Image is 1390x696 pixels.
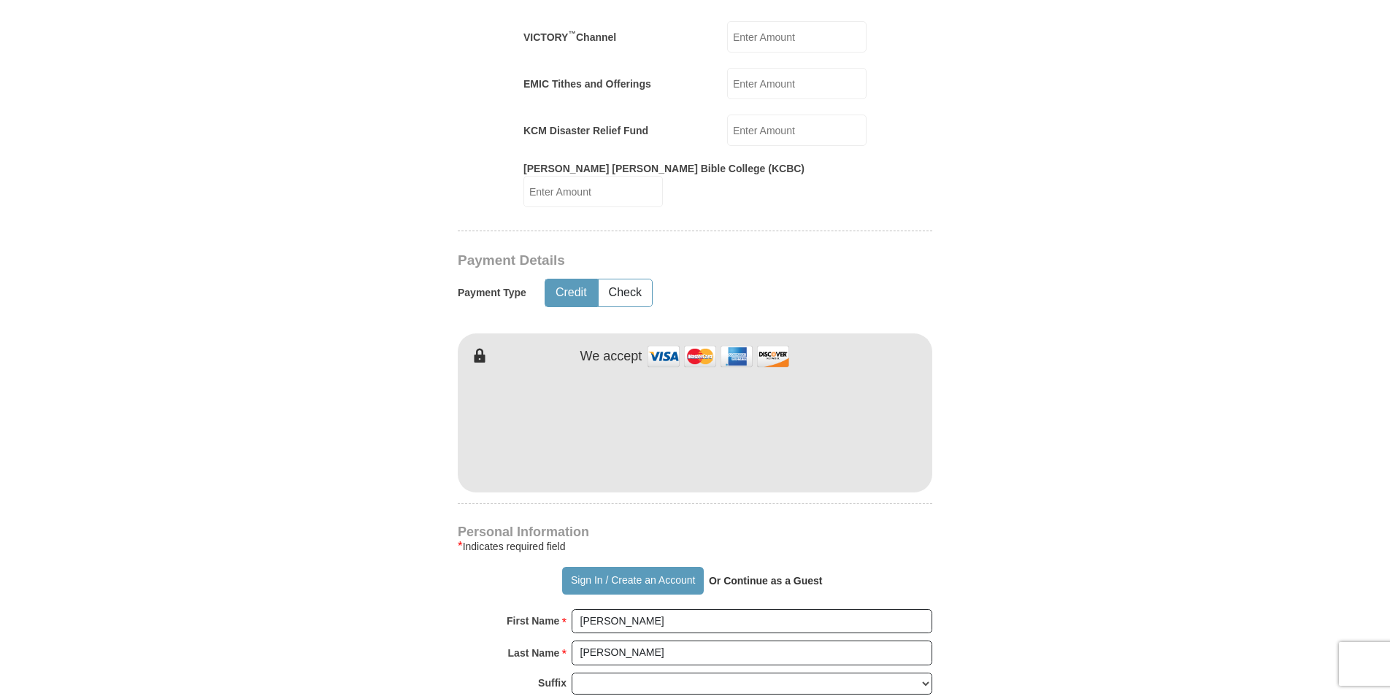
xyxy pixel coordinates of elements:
[458,526,932,538] h4: Personal Information
[727,68,867,99] input: Enter Amount
[458,252,830,269] h3: Payment Details
[523,176,663,207] input: Enter Amount
[562,567,703,595] button: Sign In / Create an Account
[538,673,567,693] strong: Suffix
[709,575,823,587] strong: Or Continue as a Guest
[545,279,597,306] button: Credit
[523,77,651,91] label: EMIC Tithes and Offerings
[458,538,932,555] div: Indicates required field
[568,29,576,38] sup: ™
[727,21,867,53] input: Enter Amount
[507,611,559,631] strong: First Name
[599,279,652,306] button: Check
[523,30,616,45] label: VICTORY Channel
[580,349,642,365] h4: We accept
[523,123,648,138] label: KCM Disaster Relief Fund
[458,287,526,299] h5: Payment Type
[523,161,805,176] label: [PERSON_NAME] [PERSON_NAME] Bible College (KCBC)
[727,115,867,146] input: Enter Amount
[508,643,560,663] strong: Last Name
[645,341,791,372] img: credit cards accepted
